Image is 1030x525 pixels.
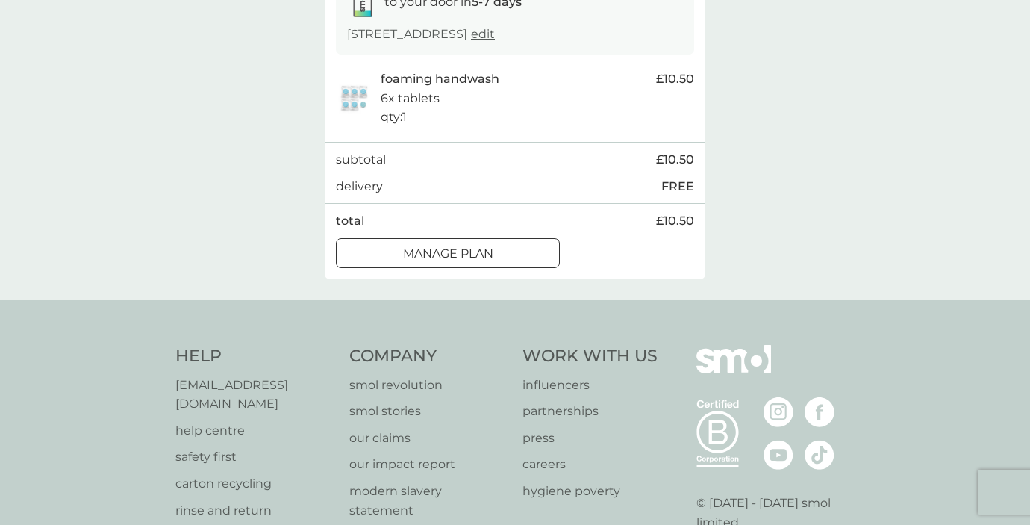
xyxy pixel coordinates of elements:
[336,238,560,268] button: Manage plan
[381,89,440,108] p: 6x tablets
[175,447,334,467] a: safety first
[349,402,508,421] a: smol stories
[381,69,499,89] p: foaming handwash
[403,244,493,264] p: Manage plan
[175,474,334,494] a: carton recycling
[764,397,793,427] img: visit the smol Instagram page
[347,25,495,44] p: [STREET_ADDRESS]
[175,376,334,414] a: [EMAIL_ADDRESS][DOMAIN_NAME]
[175,345,334,368] h4: Help
[349,429,508,448] a: our claims
[175,501,334,521] a: rinse and return
[522,376,658,395] a: influencers
[656,211,694,231] span: £10.50
[522,429,658,448] a: press
[764,440,793,470] img: visit the smol Youtube page
[656,150,694,170] span: £10.50
[175,421,334,441] a: help centre
[471,27,495,41] a: edit
[336,150,386,170] p: subtotal
[696,345,771,396] img: smol
[336,211,364,231] p: total
[522,482,658,501] a: hygiene poverty
[522,345,658,368] h4: Work With Us
[522,455,658,474] a: careers
[656,69,694,89] span: £10.50
[349,376,508,395] a: smol revolution
[336,177,383,196] p: delivery
[805,440,834,470] img: visit the smol Tiktok page
[381,108,407,127] p: qty : 1
[349,345,508,368] h4: Company
[349,482,508,520] a: modern slavery statement
[522,402,658,421] a: partnerships
[661,177,694,196] p: FREE
[805,397,834,427] img: visit the smol Facebook page
[349,455,508,474] a: our impact report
